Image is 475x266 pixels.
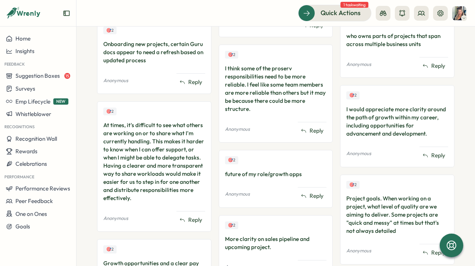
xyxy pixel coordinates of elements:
[431,62,445,70] span: Reply
[15,111,51,118] span: Whistleblower
[298,190,326,202] button: Reply
[225,64,327,113] div: I think some of the proserv responsibilities need to be more reliable. I feel like some team memb...
[298,125,326,136] button: Reply
[15,35,31,42] span: Home
[346,195,448,235] div: Project goals. When working on a project, what level of quality are we aiming to deliver. Some pr...
[63,10,70,17] button: Expand sidebar
[431,249,445,257] span: Reply
[346,248,371,254] p: Anonymous
[15,48,35,55] span: Insights
[64,73,70,79] span: 15
[188,78,202,86] span: Reply
[15,85,35,92] span: Surveys
[419,60,448,71] button: Reply
[310,127,324,135] span: Reply
[103,27,117,34] div: Upvotes
[310,192,324,200] span: Reply
[15,160,47,167] span: Celebrations
[346,61,371,68] p: Anonymous
[103,245,117,253] div: Upvotes
[321,8,361,18] span: Quick Actions
[15,135,57,142] span: Recognition Wall
[419,150,448,161] button: Reply
[298,5,371,21] button: Quick Actions
[188,216,202,224] span: Reply
[15,185,70,192] span: Performance Reviews
[15,223,30,230] span: Goals
[225,221,238,229] div: Upvotes
[15,148,37,155] span: Rewards
[346,32,448,48] div: who owns parts of projects that span across multiple business units
[225,156,238,164] div: Upvotes
[346,105,448,138] div: I would appreciate more clarity around the path of growth within my career, including opportuniti...
[15,210,47,217] span: One on Ones
[103,40,205,64] div: Onboarding new projects, certain Guru docs appear to need a refresh based on updated process
[419,247,448,258] button: Reply
[176,77,205,88] button: Reply
[15,197,53,204] span: Peer Feedback
[225,51,238,59] div: Upvotes
[225,170,327,178] div: future of my role/growth opps
[53,98,68,105] span: NEW
[225,191,250,197] p: Anonymous
[103,108,117,115] div: Upvotes
[103,121,205,202] div: At times, it's difficult to see what others are working on or to share what I'm currently handlin...
[225,235,327,251] div: More clarity on sales pipeline and upcoming project.
[103,215,128,222] p: Anonymous
[346,181,360,189] div: Upvotes
[103,77,128,84] p: Anonymous
[346,150,371,157] p: Anonymous
[176,214,205,225] button: Reply
[452,6,466,20] img: Chris Quinn
[346,91,360,99] div: Upvotes
[15,98,50,105] span: Emp Lifecycle
[431,151,445,160] span: Reply
[15,72,60,79] span: Suggestion Boxes
[225,126,250,133] p: Anonymous
[340,2,368,8] span: 1 task waiting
